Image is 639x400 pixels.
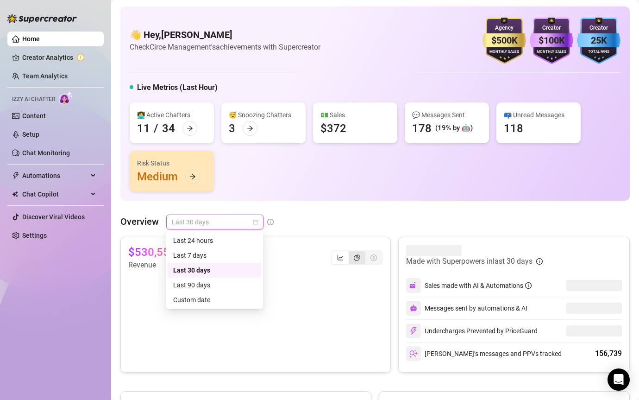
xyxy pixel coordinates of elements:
article: Revenue [128,260,194,271]
img: AI Chatter [59,91,73,105]
div: Creator [577,24,620,32]
img: blue-badge-DgoSNQY1.svg [577,18,620,64]
a: Discover Viral Videos [22,213,85,221]
div: $372 [320,121,346,136]
div: Agency [482,24,526,32]
article: Made with Superpowers in last 30 days [406,256,532,267]
div: Last 90 days [173,280,256,290]
article: Overview [120,215,159,229]
div: Creator [530,24,573,32]
article: $530,555 [128,245,176,260]
span: info-circle [525,282,532,289]
span: Izzy AI Chatter [12,95,55,104]
div: 34 [162,121,175,136]
div: Last 24 hours [173,235,256,246]
a: Settings [22,232,47,239]
div: Last 7 days [168,248,261,263]
a: Creator Analytics exclamation-circle [22,50,96,65]
div: 👩‍💻 Active Chatters [137,110,207,120]
div: Last 90 days [168,278,261,292]
span: pie-chart [354,254,360,261]
span: info-circle [536,258,543,265]
span: Automations [22,168,88,183]
div: Last 30 days [168,263,261,278]
a: Setup [22,131,39,138]
span: arrow-right [189,173,196,180]
div: Risk Status [137,158,207,168]
div: 11 [137,121,150,136]
div: Undercharges Prevented by PriceGuard [406,324,538,338]
article: Check Circe Management's achievements with Supercreator [130,41,320,53]
h5: Live Metrics (Last Hour) [137,82,218,93]
div: Last 30 days [173,265,256,275]
img: svg%3e [409,327,418,335]
a: Chat Monitoring [22,149,70,157]
div: $500K [482,33,526,48]
div: Total Fans [577,49,620,55]
span: calendar [253,219,258,225]
div: 💬 Messages Sent [412,110,482,120]
div: segmented control [331,250,383,265]
div: Messages sent by automations & AI [406,301,527,316]
span: Chat Copilot [22,187,88,202]
div: 25K [577,33,620,48]
div: 118 [504,121,523,136]
span: arrow-right [247,125,253,132]
img: svg%3e [409,349,418,358]
div: 178 [412,121,432,136]
span: dollar-circle [370,254,377,261]
span: line-chart [337,254,344,261]
div: 📪 Unread Messages [504,110,573,120]
div: $100K [530,33,573,48]
a: Content [22,112,46,120]
img: svg%3e [410,305,417,312]
a: Team Analytics [22,72,68,80]
div: Monthly Sales [530,49,573,55]
a: Home [22,35,40,43]
div: Custom date [168,292,261,307]
div: (19% by 🤖) [435,123,473,134]
h4: 👋 Hey, [PERSON_NAME] [130,28,320,41]
div: Last 24 hours [168,233,261,248]
span: arrow-right [187,125,193,132]
div: Last 7 days [173,250,256,260]
div: Sales made with AI & Automations [425,280,532,291]
img: gold-badge-CigiZidd.svg [482,18,526,64]
span: Last 30 days [172,215,258,229]
div: 156,739 [595,348,622,359]
div: 😴 Snoozing Chatters [229,110,298,120]
img: svg%3e [409,281,418,290]
span: info-circle [267,219,274,225]
div: Monthly Sales [482,49,526,55]
div: 💵 Sales [320,110,390,120]
img: logo-BBDzfeDw.svg [7,14,77,23]
img: purple-badge-B9DA21FR.svg [530,18,573,64]
div: 3 [229,121,235,136]
div: [PERSON_NAME]’s messages and PPVs tracked [406,346,562,361]
span: thunderbolt [12,172,19,179]
img: Chat Copilot [12,191,18,197]
div: Open Intercom Messenger [608,368,630,391]
div: Custom date [173,295,256,305]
